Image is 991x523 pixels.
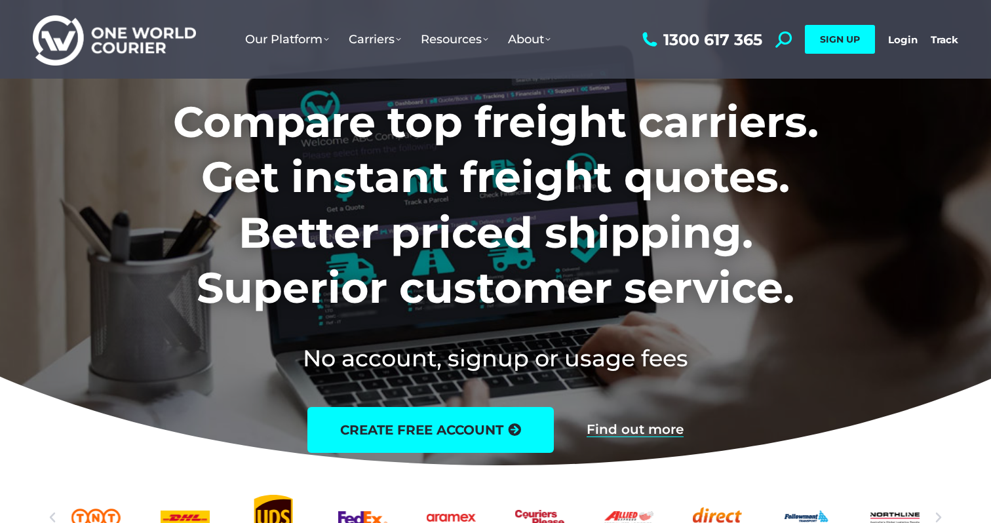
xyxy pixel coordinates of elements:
[639,31,762,48] a: 1300 617 365
[339,19,411,60] a: Carriers
[349,32,401,47] span: Carriers
[805,25,875,54] a: SIGN UP
[888,33,918,46] a: Login
[820,33,860,45] span: SIGN UP
[498,19,560,60] a: About
[508,32,551,47] span: About
[87,94,905,316] h1: Compare top freight carriers. Get instant freight quotes. Better priced shipping. Superior custom...
[421,32,488,47] span: Resources
[33,13,196,66] img: One World Courier
[235,19,339,60] a: Our Platform
[587,423,684,437] a: Find out more
[307,407,554,453] a: create free account
[931,33,958,46] a: Track
[411,19,498,60] a: Resources
[87,342,905,374] h2: No account, signup or usage fees
[245,32,329,47] span: Our Platform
